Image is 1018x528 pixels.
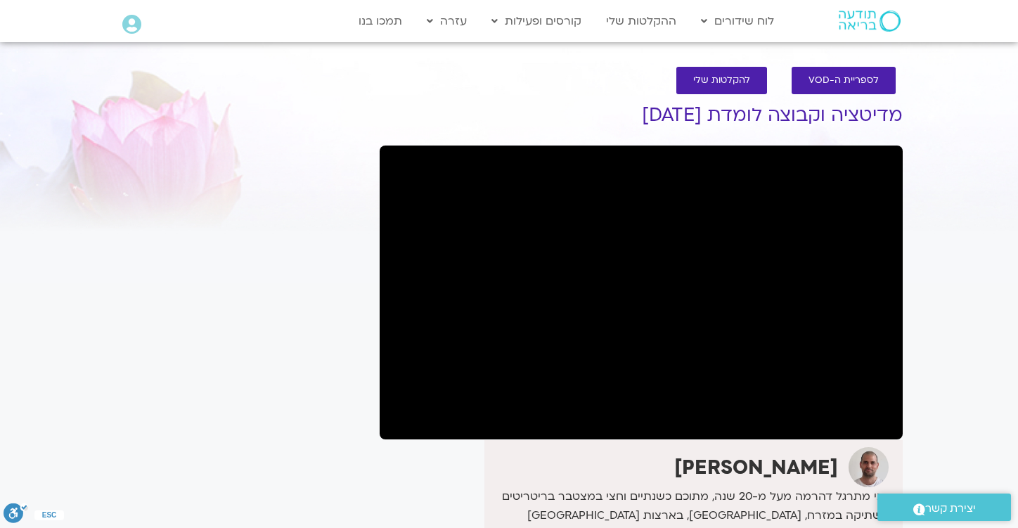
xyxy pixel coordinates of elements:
[352,8,409,34] a: תמכו בנו
[380,146,903,439] iframe: מדיטציה וקבוצה לומדת עם דקל קנטי - 24.8.25
[599,8,683,34] a: ההקלטות שלי
[380,105,903,126] h1: מדיטציה וקבוצה לומדת [DATE]
[484,8,588,34] a: קורסים ופעילות
[792,67,896,94] a: לספריית ה-VOD
[849,447,889,487] img: דקל קנטי
[693,75,750,86] span: להקלטות שלי
[674,454,838,481] strong: [PERSON_NAME]
[676,67,767,94] a: להקלטות שלי
[694,8,781,34] a: לוח שידורים
[877,494,1011,521] a: יצירת קשר
[925,499,976,518] span: יצירת קשר
[839,11,901,32] img: תודעה בריאה
[420,8,474,34] a: עזרה
[808,75,879,86] span: לספריית ה-VOD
